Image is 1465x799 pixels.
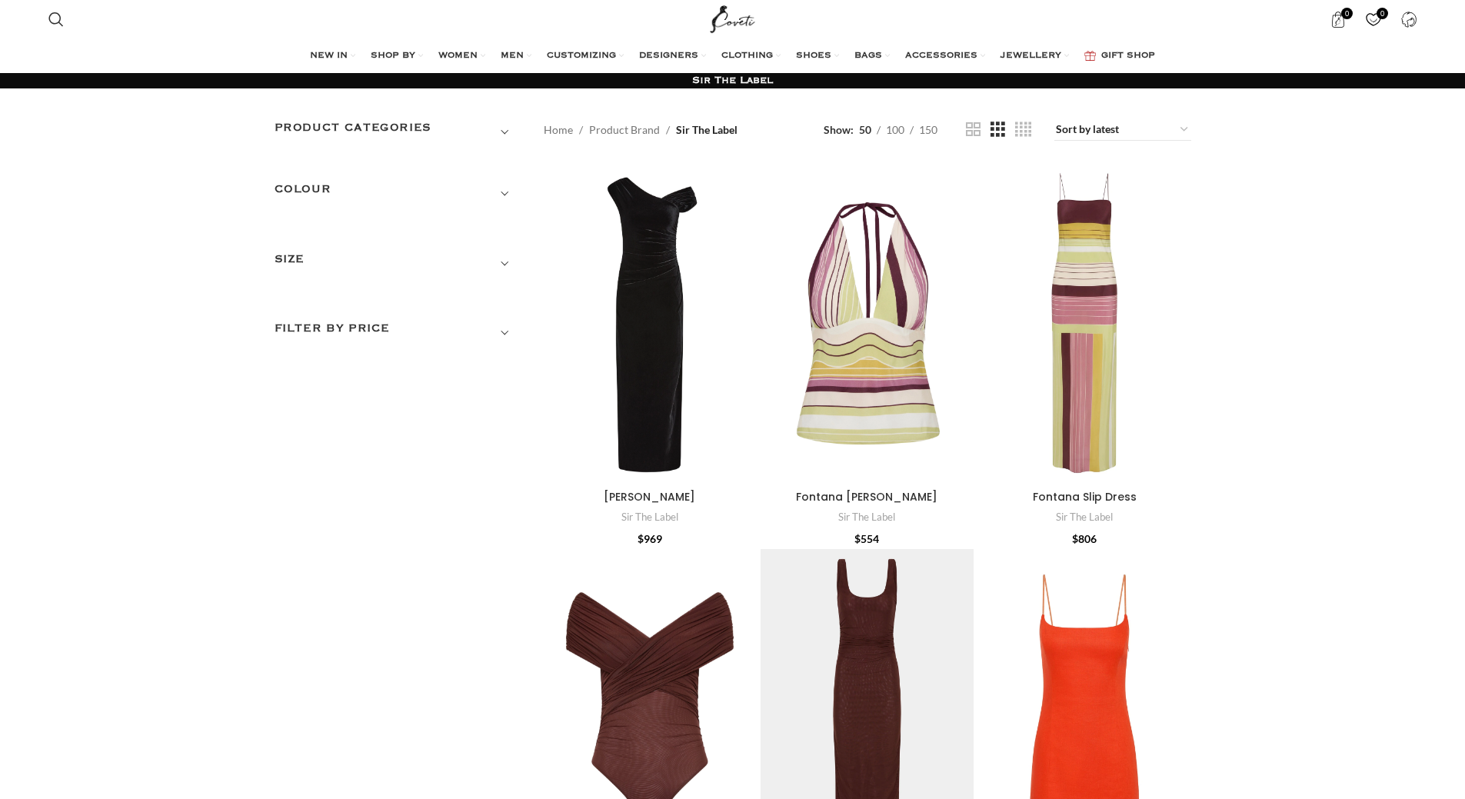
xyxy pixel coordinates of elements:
span: NEW IN [310,50,348,62]
a: [PERSON_NAME] [604,489,695,504]
span: $ [854,532,861,545]
a: BAGS [854,41,890,72]
span: SHOES [796,50,831,62]
a: Fontana Slip Dress [978,164,1191,483]
div: Main navigation [41,41,1425,72]
span: $ [1072,532,1078,545]
a: Site logo [707,12,758,25]
a: Ettore Gown [544,164,757,483]
a: SHOES [796,41,839,72]
a: Search [41,4,72,35]
a: WOMEN [438,41,485,72]
a: Sir The Label [621,510,678,524]
span: DESIGNERS [639,50,698,62]
a: Sir The Label [838,510,895,524]
h3: Product categories [275,119,521,145]
bdi: 969 [638,532,662,545]
h3: Filter by price [275,320,521,346]
span: ACCESSORIES [905,50,977,62]
span: WOMEN [438,50,478,62]
a: JEWELLERY [1001,41,1069,72]
a: CLOTHING [721,41,781,72]
a: MEN [501,41,531,72]
a: 0 [1322,4,1353,35]
span: JEWELLERY [1001,50,1061,62]
a: GIFT SHOP [1084,41,1155,72]
span: BAGS [854,50,882,62]
span: SHOP BY [371,50,415,62]
img: GiftBag [1084,51,1096,61]
a: NEW IN [310,41,355,72]
a: CUSTOMIZING [547,41,624,72]
bdi: 554 [854,532,879,545]
div: My Wishlist [1357,4,1389,35]
a: Fontana Slip Dress [1033,489,1137,504]
h3: COLOUR [275,181,521,207]
a: 0 [1357,4,1389,35]
a: Fontana Halter Cami [761,164,974,483]
h3: SIZE [275,251,521,277]
span: MEN [501,50,524,62]
span: $ [638,532,644,545]
bdi: 806 [1072,532,1097,545]
span: CUSTOMIZING [547,50,616,62]
a: DESIGNERS [639,41,706,72]
a: SHOP BY [371,41,423,72]
a: Fontana [PERSON_NAME] [796,489,937,504]
a: Sir The Label [1056,510,1113,524]
span: GIFT SHOP [1101,50,1155,62]
span: 0 [1341,8,1353,19]
span: 0 [1377,8,1388,19]
span: CLOTHING [721,50,773,62]
a: ACCESSORIES [905,41,985,72]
